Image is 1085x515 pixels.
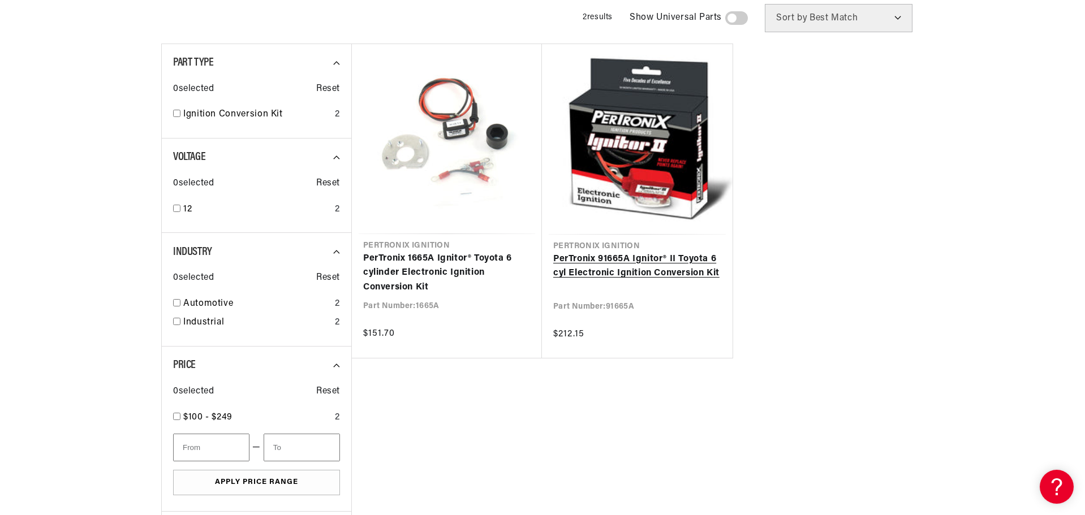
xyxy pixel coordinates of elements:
span: Show Universal Parts [630,11,722,25]
span: $100 - $249 [183,413,232,422]
span: 0 selected [173,384,214,399]
a: Automotive [183,297,330,311]
span: Reset [316,176,340,191]
button: Apply Price Range [173,470,340,495]
span: Price [173,360,196,371]
span: Reset [316,384,340,399]
a: Ignition Conversion Kit [183,107,330,122]
input: From [173,434,249,461]
div: 2 [335,202,340,217]
span: Voltage [173,152,205,163]
span: Sort by [776,14,807,23]
span: 0 selected [173,271,214,285]
input: To [264,434,340,461]
span: Industry [173,246,212,258]
span: Reset [316,82,340,97]
a: Industrial [183,315,330,330]
span: — [252,440,261,455]
span: 0 selected [173,82,214,97]
span: Part Type [173,57,213,68]
div: 2 [335,315,340,330]
select: Sort by [765,4,912,32]
div: 2 [335,297,340,311]
a: PerTronix 1665A Ignitor® Toyota 6 cylinder Electronic Ignition Conversion Kit [363,252,531,295]
span: 2 results [583,13,613,21]
a: 12 [183,202,330,217]
span: Reset [316,271,340,285]
span: 0 selected [173,176,214,191]
div: 2 [335,410,340,425]
div: 2 [335,107,340,122]
a: PerTronix 91665A Ignitor® II Toyota 6 cyl Electronic Ignition Conversion Kit [553,252,721,281]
